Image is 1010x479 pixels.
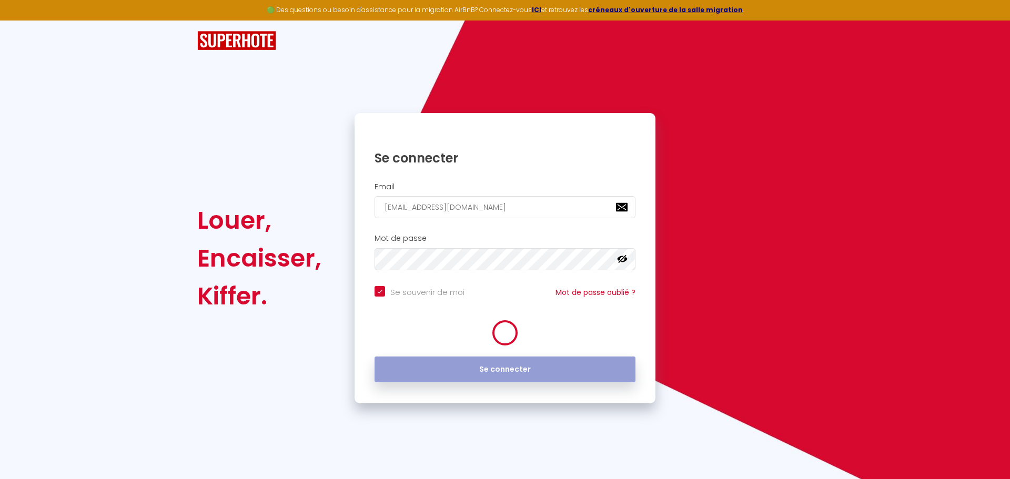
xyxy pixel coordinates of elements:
[375,234,635,243] h2: Mot de passe
[197,31,276,50] img: SuperHote logo
[375,356,635,383] button: Se connecter
[375,182,635,191] h2: Email
[197,201,321,239] div: Louer,
[375,196,635,218] input: Ton Email
[588,5,743,14] a: créneaux d'ouverture de la salle migration
[8,4,40,36] button: Ouvrir le widget de chat LiveChat
[197,277,321,315] div: Kiffer.
[197,239,321,277] div: Encaisser,
[555,287,635,298] a: Mot de passe oublié ?
[375,150,635,166] h1: Se connecter
[532,5,541,14] a: ICI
